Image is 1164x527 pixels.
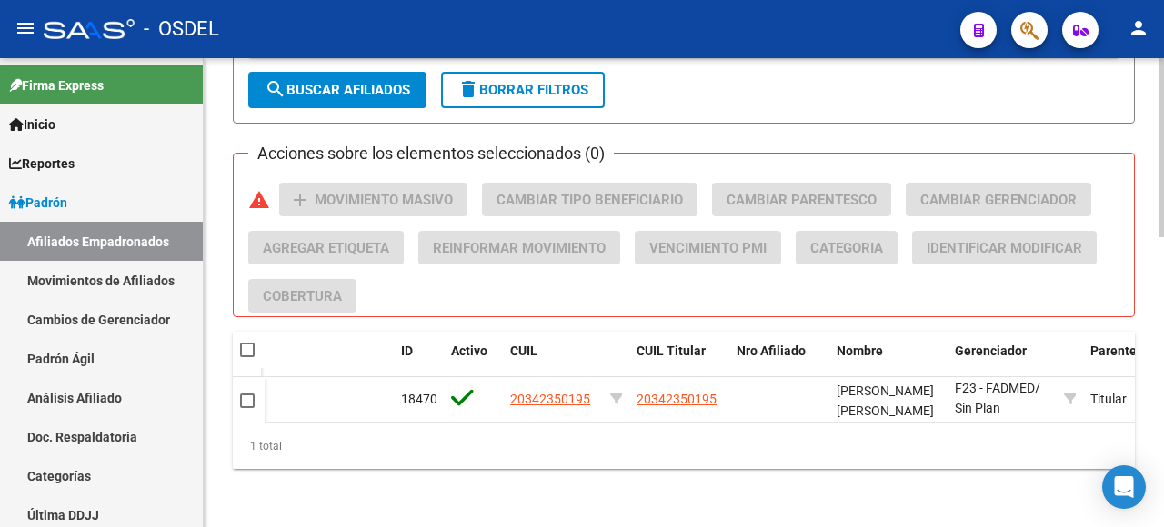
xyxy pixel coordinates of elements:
[394,332,444,392] datatable-header-cell: ID
[248,279,356,313] button: Cobertura
[418,231,620,264] button: Reinformar Movimiento
[144,9,219,49] span: - OSDEL
[796,231,898,264] button: Categoria
[248,189,270,211] mat-icon: warning
[1128,17,1149,39] mat-icon: person
[712,183,891,216] button: Cambiar Parentesco
[9,193,67,213] span: Padrón
[955,343,1027,358] span: Gerenciador
[457,78,479,100] mat-icon: delete
[248,72,426,108] button: Buscar Afiliados
[837,383,934,419] span: [PERSON_NAME] [PERSON_NAME]
[265,82,410,98] span: Buscar Afiliados
[948,332,1057,392] datatable-header-cell: Gerenciador
[289,189,311,211] mat-icon: add
[401,343,413,358] span: ID
[15,17,36,39] mat-icon: menu
[1090,343,1157,358] span: Parentesco
[263,240,389,256] span: Agregar Etiqueta
[248,141,614,166] h3: Acciones sobre los elementos seleccionados (0)
[265,78,286,100] mat-icon: search
[248,231,404,264] button: Agregar Etiqueta
[837,343,883,358] span: Nombre
[649,240,767,256] span: Vencimiento PMI
[9,154,75,174] span: Reportes
[510,343,537,358] span: CUIL
[451,343,487,358] span: Activo
[497,192,683,208] span: Cambiar Tipo Beneficiario
[401,392,437,406] span: 18470
[457,82,588,98] span: Borrar Filtros
[315,192,453,208] span: Movimiento Masivo
[637,392,717,406] span: 20342350195
[433,240,606,256] span: Reinformar Movimiento
[444,332,503,392] datatable-header-cell: Activo
[188,332,394,392] datatable-header-cell: Etiquetas
[637,343,706,358] span: CUIL Titular
[1102,465,1146,509] div: Open Intercom Messenger
[920,192,1077,208] span: Cambiar Gerenciador
[912,231,1097,264] button: Identificar Modificar
[482,183,697,216] button: Cambiar Tipo Beneficiario
[1090,392,1127,406] span: Titular
[510,392,590,406] span: 20342350195
[727,192,877,208] span: Cambiar Parentesco
[810,240,883,256] span: Categoria
[829,332,948,392] datatable-header-cell: Nombre
[279,183,467,216] button: Movimiento Masivo
[927,240,1082,256] span: Identificar Modificar
[729,332,829,392] datatable-header-cell: Nro Afiliado
[441,72,605,108] button: Borrar Filtros
[737,343,806,358] span: Nro Afiliado
[263,288,342,304] span: Cobertura
[9,114,55,134] span: Inicio
[233,423,1135,469] div: 1 total
[906,183,1091,216] button: Cambiar Gerenciador
[635,231,781,264] button: Vencimiento PMI
[629,332,729,392] datatable-header-cell: CUIL Titular
[9,75,104,95] span: Firma Express
[955,381,1035,395] span: F23 - FADMED
[503,332,603,392] datatable-header-cell: CUIL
